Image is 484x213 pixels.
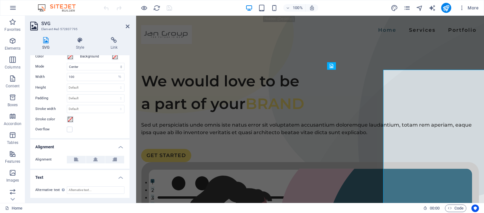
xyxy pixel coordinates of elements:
[64,37,99,50] h4: Style
[5,46,21,51] p: Elements
[434,206,435,210] span: :
[5,65,20,70] p: Columns
[36,4,84,12] img: Editor Logo
[309,5,315,11] i: On resize automatically adjust zoom level to fit chosen device.
[471,205,479,212] button: Usercentrics
[5,159,20,164] p: Features
[293,4,303,12] h6: 100%
[6,84,20,89] p: Content
[283,4,306,12] button: 100%
[423,205,440,212] h6: Session time
[99,37,130,50] h4: Link
[35,86,67,89] label: Height
[403,4,411,12] i: Pages (Ctrl+Alt+S)
[445,205,466,212] button: Code
[429,4,436,12] i: AI Writer
[4,27,20,32] p: Favorites
[416,4,423,12] i: Navigator
[416,4,423,12] button: navigator
[35,75,67,79] label: Width
[391,4,398,12] button: design
[30,37,64,50] h4: SVG
[448,205,464,212] span: Code
[429,4,436,12] button: text_generator
[456,3,481,13] button: More
[6,178,19,183] p: Images
[41,26,117,32] h3: Element #ed-572837795
[430,205,440,212] span: 00 00
[391,4,398,12] i: Design (Ctrl+Alt+Y)
[67,186,124,194] input: Alternative text...
[30,139,130,151] h4: Alignment
[41,21,130,26] h2: SVG
[4,121,21,126] p: Accordion
[35,156,67,163] label: Alignment
[459,5,479,11] span: More
[35,63,67,70] label: Mode
[35,186,67,194] label: Alternative text
[35,96,67,100] label: Padding
[5,205,22,212] a: Click to cancel selection. Double-click to open Pages
[7,140,18,145] p: Tables
[35,53,67,60] label: Color
[140,4,148,12] button: Click here to leave preview mode and continue editing
[441,3,451,13] button: publish
[35,126,67,133] label: Overflow
[35,107,67,111] label: Stroke width
[35,116,67,123] label: Stroke color
[442,4,450,12] i: Publish
[80,53,112,60] label: Background
[8,102,18,107] p: Boxes
[403,4,411,12] button: pages
[153,4,160,12] button: reload
[153,4,160,12] i: Reload page
[30,170,130,181] h4: Text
